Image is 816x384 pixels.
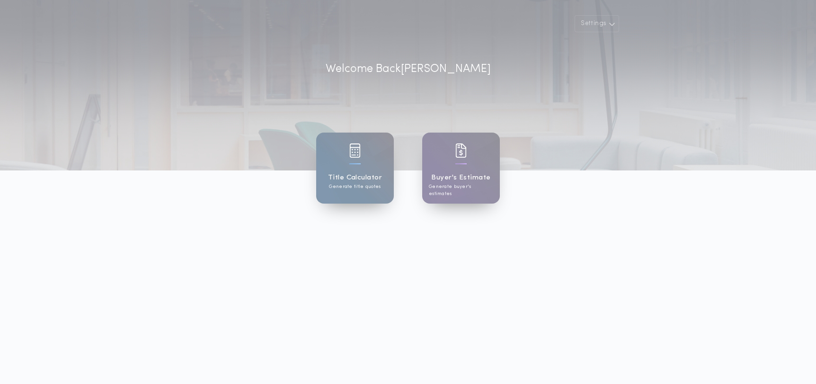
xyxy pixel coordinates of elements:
img: card icon [349,143,361,158]
h1: Title Calculator [328,172,382,183]
p: Generate buyer's estimates [429,183,493,197]
button: Settings [575,15,619,32]
p: Welcome Back [PERSON_NAME] [326,61,491,78]
p: Generate title quotes [329,183,381,190]
a: card iconBuyer's EstimateGenerate buyer's estimates [422,133,500,204]
a: card iconTitle CalculatorGenerate title quotes [316,133,394,204]
img: card icon [455,143,467,158]
h1: Buyer's Estimate [431,172,490,183]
